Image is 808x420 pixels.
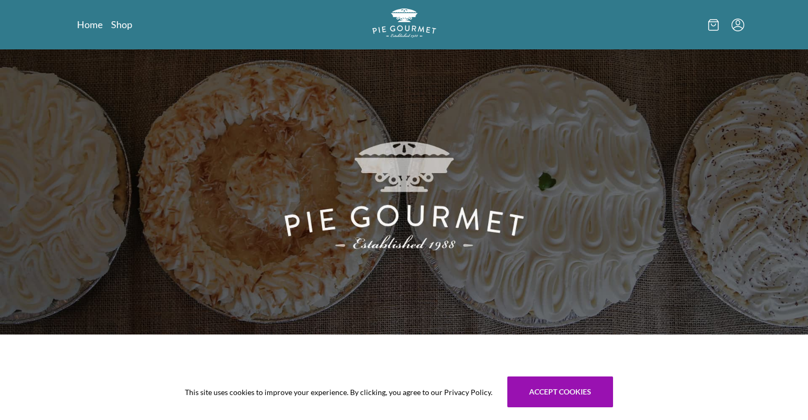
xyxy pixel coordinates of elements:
a: Logo [372,8,436,41]
a: Home [77,18,103,31]
button: Accept cookies [507,376,613,407]
span: This site uses cookies to improve your experience. By clicking, you agree to our Privacy Policy. [185,387,492,398]
button: Menu [732,19,744,31]
a: Shop [111,18,132,31]
img: logo [372,8,436,38]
